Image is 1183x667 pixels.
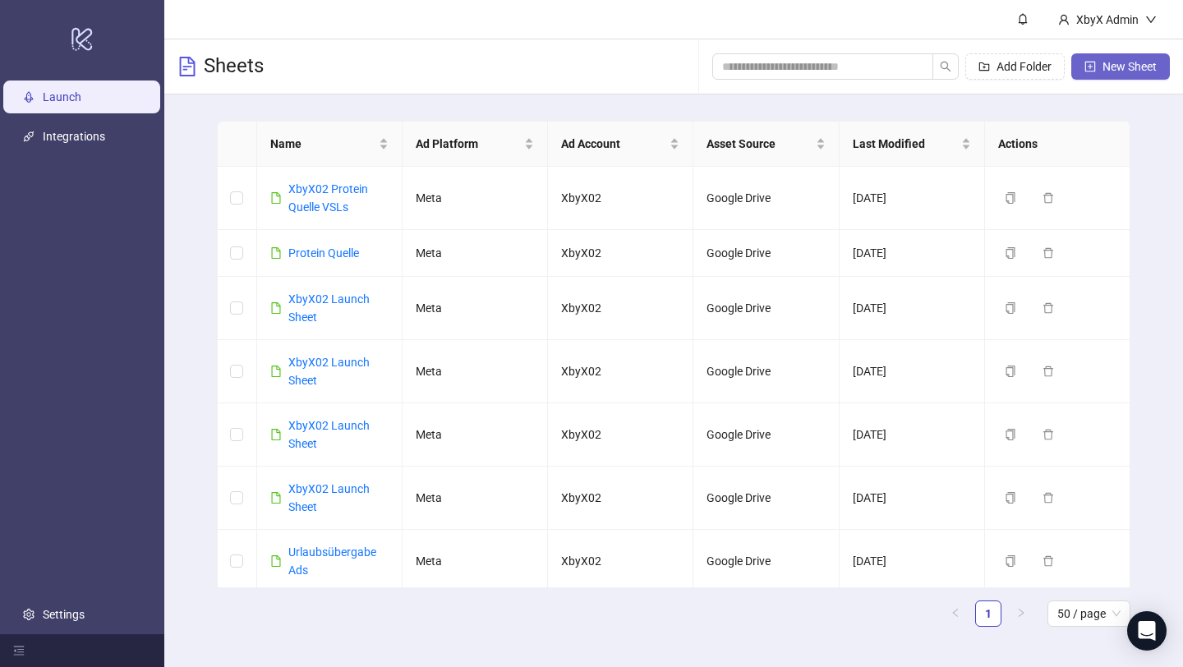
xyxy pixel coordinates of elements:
[693,277,839,340] td: Google Drive
[416,135,521,153] span: Ad Platform
[548,122,693,167] th: Ad Account
[403,530,548,593] td: Meta
[270,492,282,504] span: file
[43,130,105,143] a: Integrations
[288,356,370,387] a: XbyX02 Launch Sheet
[985,122,1130,167] th: Actions
[1047,600,1130,627] div: Page Size
[288,482,370,513] a: XbyX02 Launch Sheet
[270,366,282,377] span: file
[1043,366,1054,377] span: delete
[707,135,812,153] span: Asset Source
[1043,247,1054,259] span: delete
[288,182,368,214] a: XbyX02 Protein Quelle VSLs
[403,277,548,340] td: Meta
[1005,302,1016,314] span: copy
[288,292,370,324] a: XbyX02 Launch Sheet
[270,302,282,314] span: file
[1102,60,1157,73] span: New Sheet
[561,135,666,153] span: Ad Account
[288,246,359,260] a: Protein Quelle
[403,167,548,230] td: Meta
[1017,13,1029,25] span: bell
[840,467,985,530] td: [DATE]
[693,340,839,403] td: Google Drive
[1058,14,1070,25] span: user
[548,167,693,230] td: XbyX02
[1008,600,1034,627] button: right
[548,277,693,340] td: XbyX02
[270,247,282,259] span: file
[693,530,839,593] td: Google Drive
[403,340,548,403] td: Meta
[965,53,1065,80] button: Add Folder
[693,167,839,230] td: Google Drive
[693,230,839,277] td: Google Drive
[1005,492,1016,504] span: copy
[1016,608,1026,618] span: right
[1043,302,1054,314] span: delete
[43,90,81,103] a: Launch
[177,57,197,76] span: file-text
[1005,247,1016,259] span: copy
[43,608,85,621] a: Settings
[288,419,370,450] a: XbyX02 Launch Sheet
[204,53,264,80] h3: Sheets
[1005,555,1016,567] span: copy
[1127,611,1167,651] div: Open Intercom Messenger
[840,530,985,593] td: [DATE]
[548,530,693,593] td: XbyX02
[270,192,282,204] span: file
[1057,601,1121,626] span: 50 / page
[1005,366,1016,377] span: copy
[976,601,1001,626] a: 1
[1043,429,1054,440] span: delete
[693,122,839,167] th: Asset Source
[403,122,548,167] th: Ad Platform
[403,403,548,467] td: Meta
[1008,600,1034,627] li: Next Page
[840,230,985,277] td: [DATE]
[548,467,693,530] td: XbyX02
[1145,14,1157,25] span: down
[942,600,969,627] li: Previous Page
[840,277,985,340] td: [DATE]
[840,340,985,403] td: [DATE]
[270,135,375,153] span: Name
[403,467,548,530] td: Meta
[1043,492,1054,504] span: delete
[270,429,282,440] span: file
[548,403,693,467] td: XbyX02
[975,600,1001,627] li: 1
[840,122,985,167] th: Last Modified
[13,645,25,656] span: menu-fold
[997,60,1052,73] span: Add Folder
[693,403,839,467] td: Google Drive
[840,403,985,467] td: [DATE]
[978,61,990,72] span: folder-add
[840,167,985,230] td: [DATE]
[1071,53,1170,80] button: New Sheet
[1043,192,1054,204] span: delete
[1005,192,1016,204] span: copy
[940,61,951,72] span: search
[1084,61,1096,72] span: plus-square
[288,545,376,577] a: Urlaubsübergabe Ads
[693,467,839,530] td: Google Drive
[1070,11,1145,29] div: XbyX Admin
[951,608,960,618] span: left
[548,230,693,277] td: XbyX02
[853,135,958,153] span: Last Modified
[1043,555,1054,567] span: delete
[942,600,969,627] button: left
[270,555,282,567] span: file
[548,340,693,403] td: XbyX02
[257,122,403,167] th: Name
[1005,429,1016,440] span: copy
[403,230,548,277] td: Meta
